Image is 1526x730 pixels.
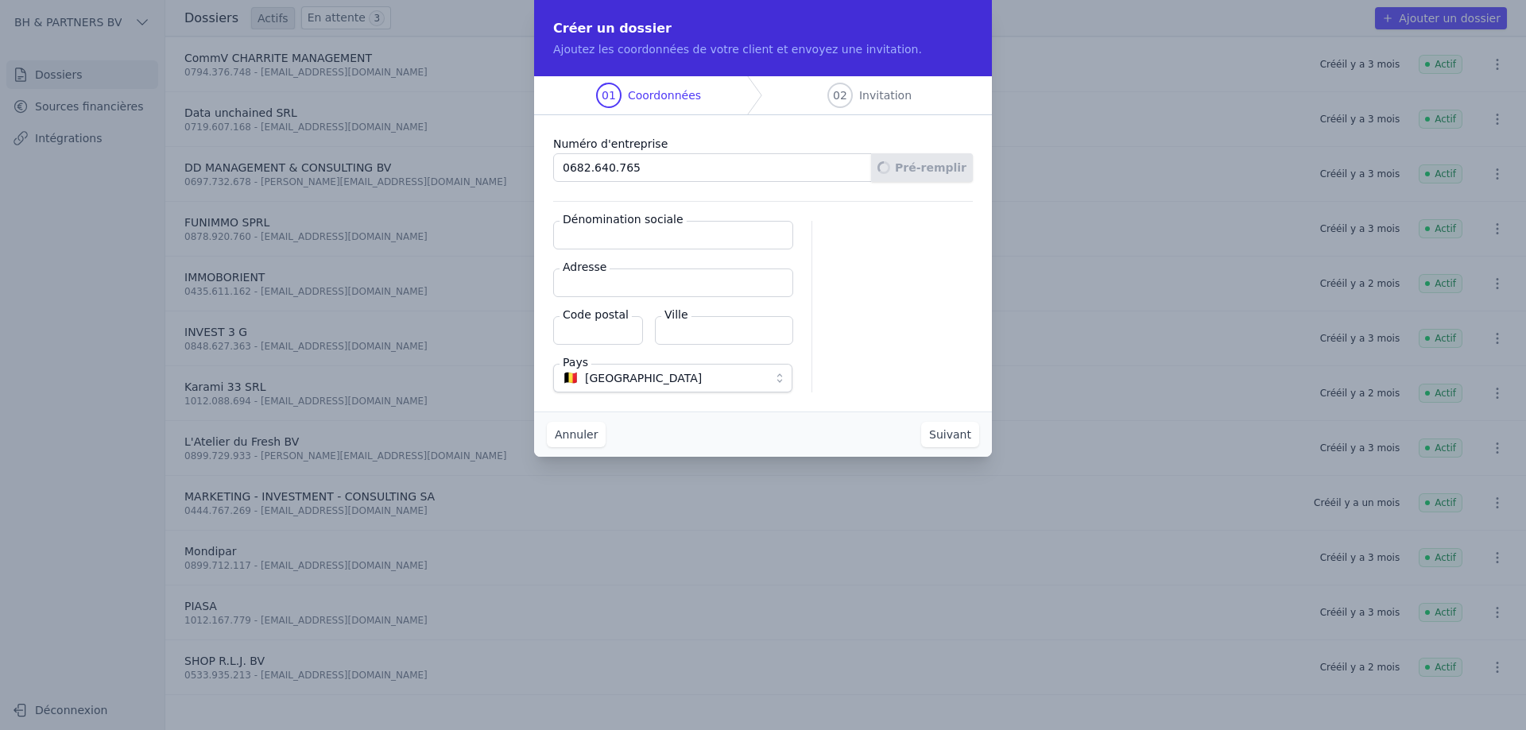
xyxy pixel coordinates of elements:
[661,307,691,323] label: Ville
[921,422,979,447] button: Suivant
[585,369,702,388] span: [GEOGRAPHIC_DATA]
[553,364,792,392] button: 🇧🇪 [GEOGRAPHIC_DATA]
[560,307,632,323] label: Code postal
[871,153,973,182] button: Pré-remplir
[560,211,687,227] label: Dénomination sociale
[553,19,973,38] h2: Créer un dossier
[859,87,912,103] span: Invitation
[553,41,973,57] p: Ajoutez les coordonnées de votre client et envoyez une invitation.
[560,354,591,370] label: Pays
[547,422,606,447] button: Annuler
[833,87,847,103] span: 02
[560,259,610,275] label: Adresse
[602,87,616,103] span: 01
[534,76,992,115] nav: Progress
[553,134,973,153] label: Numéro d'entreprise
[563,373,579,383] span: 🇧🇪
[628,87,701,103] span: Coordonnées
